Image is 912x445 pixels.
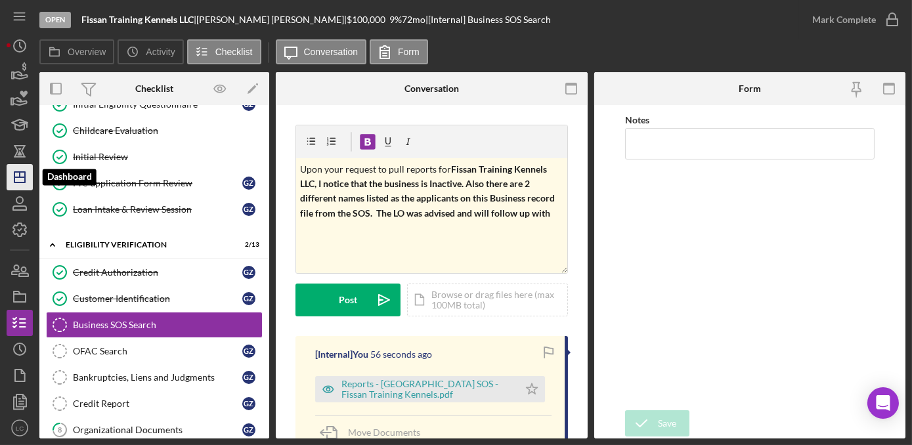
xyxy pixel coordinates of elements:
button: Reports - [GEOGRAPHIC_DATA] SOS - Fissan Training Kennels.pdf [315,376,545,402]
button: Activity [118,39,183,64]
button: LC [7,415,33,441]
span: Move Documents [348,427,420,438]
label: Conversation [304,47,358,57]
div: Mark Complete [812,7,876,33]
a: Pre-application Form ReviewGZ [46,170,263,196]
label: Overview [68,47,106,57]
div: Bankruptcies, Liens and Judgments [73,372,242,383]
a: Childcare Evaluation [46,117,263,144]
div: Pre-application Form Review [73,178,242,188]
div: [PERSON_NAME] [PERSON_NAME] | [196,14,347,25]
button: Post [295,284,401,316]
a: 8Organizational DocumentsGZ [46,417,263,443]
div: Eligibility Verification [66,241,227,249]
a: Bankruptcies, Liens and JudgmentsGZ [46,364,263,391]
div: G Z [242,177,255,190]
div: Open Intercom Messenger [867,387,899,419]
div: Loan Intake & Review Session [73,204,242,215]
a: Business SOS Search [46,312,263,338]
div: G Z [242,203,255,216]
div: Childcare Evaluation [73,125,262,136]
text: LC [16,425,24,432]
div: Checklist [135,83,173,94]
a: Loan Intake & Review SessionGZ [46,196,263,222]
div: G Z [242,266,255,279]
div: OFAC Search [73,346,242,356]
a: Initial Review [46,144,263,170]
a: OFAC SearchGZ [46,338,263,364]
div: G Z [242,292,255,305]
div: Customer Identification [73,293,242,304]
button: Save [625,410,689,436]
div: Reports - [GEOGRAPHIC_DATA] SOS - Fissan Training Kennels.pdf [341,379,512,400]
a: Credit ReportGZ [46,391,263,417]
div: G Z [242,345,255,358]
strong: Fissan Training Kennels LLC, I notice that the business is Inactive. Also there are 2 different n... [300,163,557,219]
div: Credit Authorization [73,267,242,278]
div: Credit Report [73,398,242,409]
a: Credit AuthorizationGZ [46,259,263,286]
div: Organizational Documents [73,425,242,435]
div: 9 % [389,14,402,25]
button: Checklist [187,39,261,64]
div: Initial Review [73,152,262,162]
div: Open [39,12,71,28]
div: 2 / 13 [236,241,259,249]
div: Form [739,83,761,94]
div: | [Internal] Business SOS Search [425,14,551,25]
label: Notes [625,114,649,125]
p: Upon your request to pull reports for [300,162,563,221]
button: Form [370,39,428,64]
a: Customer IdentificationGZ [46,286,263,312]
tspan: 8 [58,425,62,434]
div: Post [339,284,357,316]
button: Conversation [276,39,367,64]
label: Activity [146,47,175,57]
div: Save [658,410,676,436]
div: | [81,14,196,25]
div: [Internal] You [315,349,368,360]
div: G Z [242,397,255,410]
b: Fissan Training Kennels LLC [81,14,194,25]
button: Overview [39,39,114,64]
div: 72 mo [402,14,425,25]
div: G Z [242,423,255,436]
span: $100,000 [347,14,385,25]
div: Business SOS Search [73,320,262,330]
label: Form [398,47,420,57]
div: Conversation [404,83,459,94]
button: Mark Complete [799,7,905,33]
time: 2025-09-11 18:33 [370,349,432,360]
label: Checklist [215,47,253,57]
div: G Z [242,371,255,384]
